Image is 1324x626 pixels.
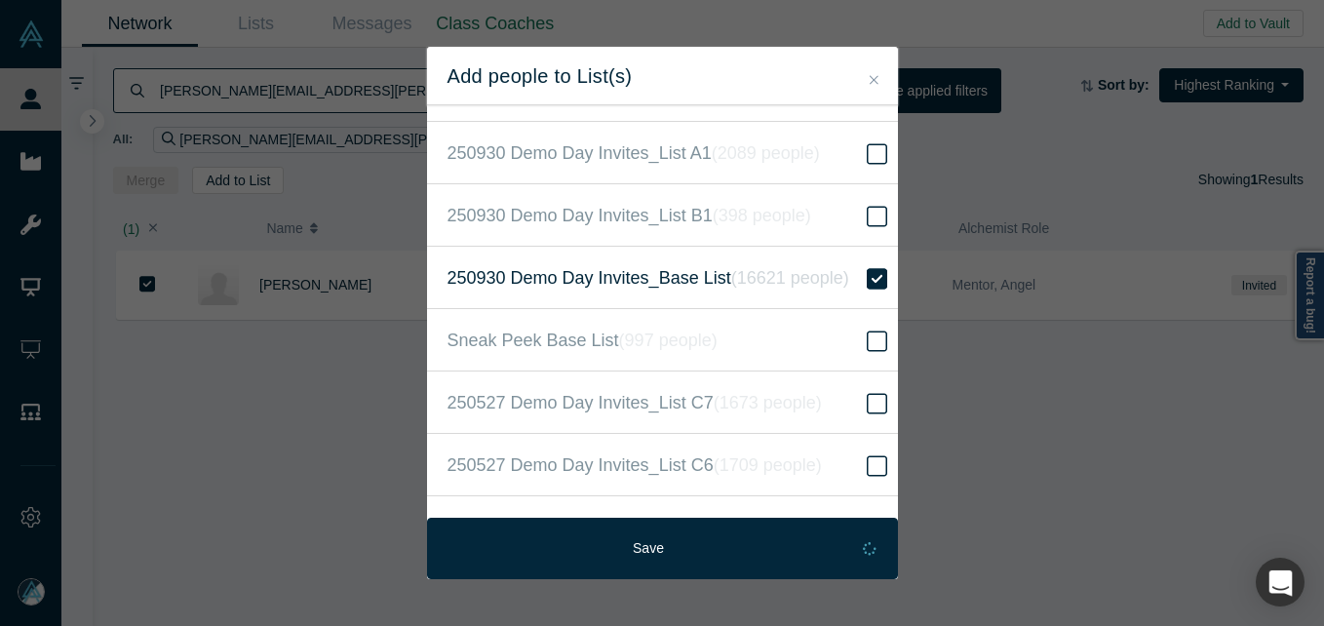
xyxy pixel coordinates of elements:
[448,64,877,88] h2: Add people to List(s)
[448,139,820,167] span: 250930 Demo Day Invites_List A1
[731,268,849,288] i: ( 16621 people )
[448,264,849,292] span: 250930 Demo Day Invites_Base List
[448,202,811,229] span: 250930 Demo Day Invites_List B1
[448,327,718,354] span: Sneak Peek Base List
[448,389,822,416] span: 250527 Demo Day Invites_List C7
[619,331,718,350] i: ( 997 people )
[864,69,884,92] button: Close
[448,514,822,541] span: 250527 Demo Day Invites_List C5
[712,143,820,163] i: ( 2089 people )
[427,518,898,579] button: Save
[714,455,822,475] i: ( 1709 people )
[713,206,811,225] i: ( 398 people )
[714,393,822,412] i: ( 1673 people )
[448,451,822,479] span: 250527 Demo Day Invites_List C6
